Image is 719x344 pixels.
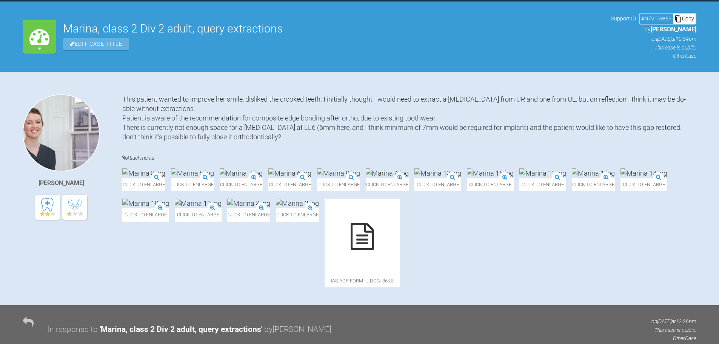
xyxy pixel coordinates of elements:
img: Marina 14.jpg [620,168,667,178]
p: by [611,25,696,34]
span: Click to enlarge [414,178,461,191]
img: Marina 15.jpg [467,168,514,178]
span: IAS ADP form -….doc - 86KB [325,274,400,287]
img: Marina 6.jpg [268,168,311,178]
h2: Marina, class 2 Div 2 adult, query extractions [63,23,604,34]
span: Click to enlarge [572,178,615,191]
img: laura burns [23,94,100,171]
img: Marina 8.jpg [122,168,165,178]
span: Click to enlarge [519,178,566,191]
span: Click to enlarge [467,178,514,191]
span: Click to enlarge [620,178,667,191]
div: [PERSON_NAME] [38,178,84,188]
p: on [DATE] at 12:26pm [651,317,696,325]
span: Click to enlarge [366,178,409,191]
span: Click to enlarge [122,178,165,191]
h4: Attachments [122,153,696,163]
div: by [PERSON_NAME] [264,323,331,336]
img: Marina 2.jpg [276,199,319,208]
span: Click to enlarge [175,208,222,221]
div: This patient wanted to improve her smile, disliked the crooked teeth. I initially thought I would... [122,94,696,142]
img: Marina 1.jpg [572,168,615,178]
div: ' Marina, class 2 Div 2 adult, query extractions ' [100,323,262,336]
p: on [DATE] at 10:54pm [611,35,696,43]
div: In response to [47,323,98,336]
img: Marina 4.jpg [366,168,409,178]
img: Marina 10.jpg [122,199,169,208]
img: Marina 9.jpg [317,168,360,178]
p: This case is public. [611,43,696,52]
span: [PERSON_NAME] [651,26,696,33]
span: Click to enlarge [276,208,319,221]
img: Marina 3.jpg [227,199,270,208]
span: Edit Case Title [63,38,129,50]
span: Support ID [611,14,636,23]
span: Click to enlarge [227,208,270,221]
span: Click to enlarge [171,178,214,191]
img: Marina 12.jpg [175,199,222,208]
div: # N7VTSW5F [640,14,673,23]
span: Click to enlarge [268,178,311,191]
span: Click to enlarge [122,208,169,221]
p: Other Case [611,52,696,60]
img: Marina 7.jpg [220,168,263,178]
span: Click to enlarge [220,178,263,191]
p: This case is public. [651,326,696,334]
img: Marina 5.jpg [171,168,214,178]
p: Other Case [651,334,696,342]
span: Click to enlarge [317,178,360,191]
img: Marina 11.jpg [519,168,566,178]
img: Marina 13.jpg [414,168,461,178]
div: Copy [673,14,696,23]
